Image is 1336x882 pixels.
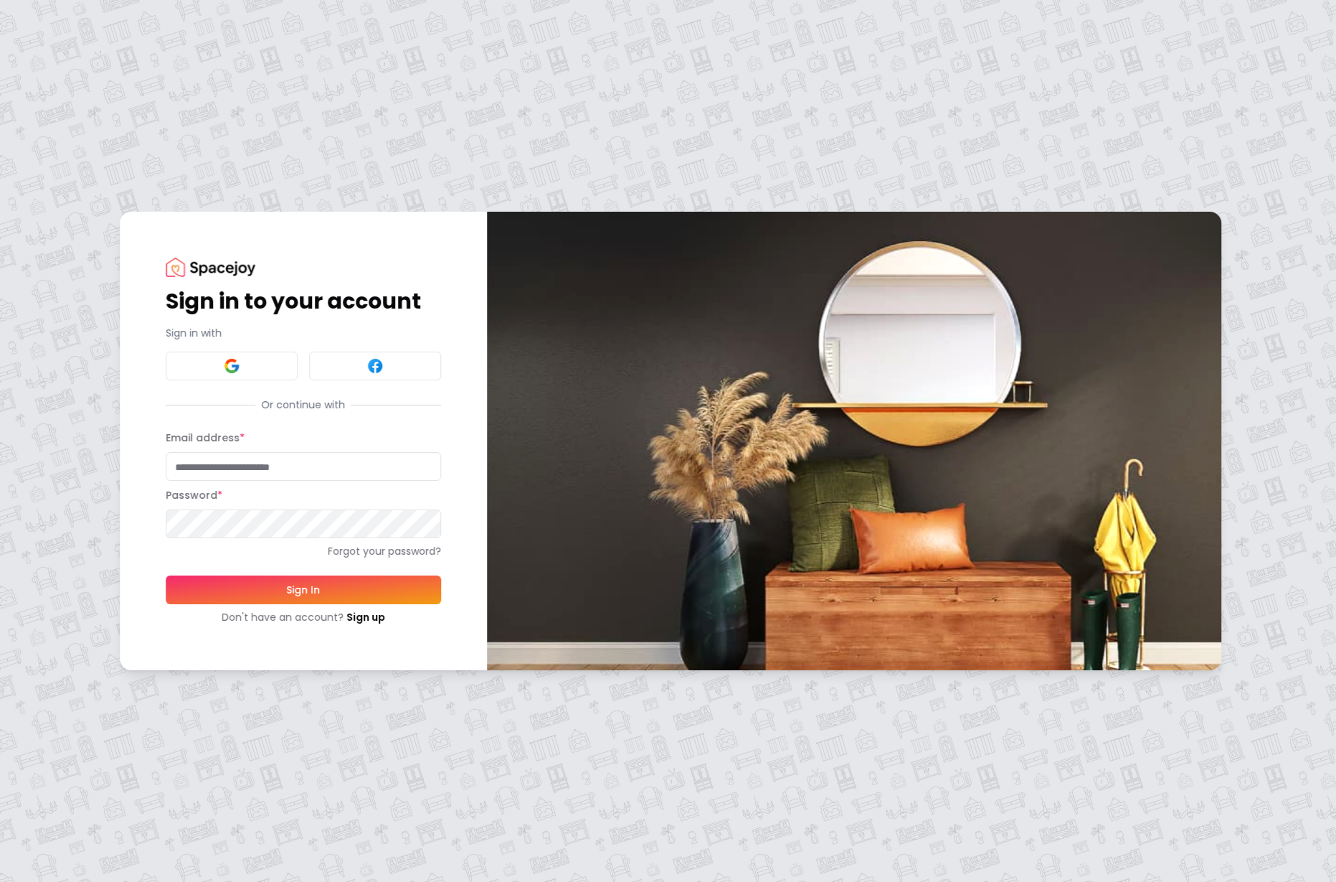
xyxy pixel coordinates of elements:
img: banner [487,212,1221,670]
label: Email address [166,431,245,445]
img: Spacejoy Logo [166,258,255,277]
img: Google signin [223,357,240,375]
span: Or continue with [255,398,351,412]
h1: Sign in to your account [166,288,441,314]
a: Sign up [346,610,385,624]
p: Sign in with [166,326,441,340]
a: Forgot your password? [166,544,441,558]
button: Sign In [166,576,441,604]
img: Facebook signin [366,357,384,375]
div: Don't have an account? [166,610,441,624]
label: Password [166,488,222,502]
